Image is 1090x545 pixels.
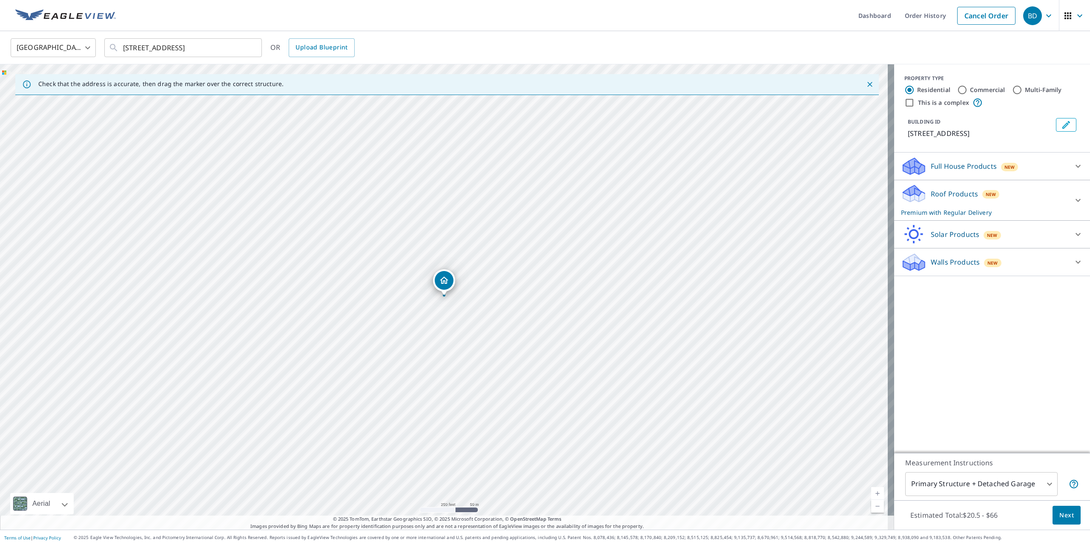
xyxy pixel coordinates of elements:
p: Premium with Regular Delivery [901,208,1068,217]
p: Roof Products [931,189,978,199]
button: Edit building 1 [1056,118,1076,132]
div: Aerial [30,493,53,514]
label: Multi-Family [1025,86,1062,94]
p: Walls Products [931,257,980,267]
p: Check that the address is accurate, then drag the marker over the correct structure. [38,80,284,88]
div: Full House ProductsNew [901,156,1083,176]
label: Commercial [970,86,1005,94]
p: BUILDING ID [908,118,941,125]
a: Cancel Order [957,7,1015,25]
label: Residential [917,86,950,94]
p: © 2025 Eagle View Technologies, Inc. and Pictometry International Corp. All Rights Reserved. Repo... [74,534,1086,541]
img: EV Logo [15,9,116,22]
div: Roof ProductsNewPremium with Regular Delivery [901,184,1083,217]
p: Full House Products [931,161,997,171]
button: Close [864,79,875,90]
div: Solar ProductsNew [901,224,1083,245]
a: OpenStreetMap [510,516,546,522]
div: [GEOGRAPHIC_DATA] [11,36,96,60]
a: Terms [548,516,562,522]
p: [STREET_ADDRESS] [908,128,1053,138]
span: New [1004,164,1015,170]
div: Primary Structure + Detached Garage [905,472,1058,496]
p: Measurement Instructions [905,458,1079,468]
div: BD [1023,6,1042,25]
p: | [4,535,61,540]
a: Upload Blueprint [289,38,354,57]
span: New [987,260,998,266]
span: Your report will include the primary structure and a detached garage if one exists. [1069,479,1079,489]
a: Privacy Policy [33,535,61,541]
div: PROPERTY TYPE [904,75,1080,82]
p: Solar Products [931,229,979,239]
div: Dropped pin, building 1, Residential property, 708 Poplar St Greenville, IL 62246 [433,269,455,296]
div: OR [270,38,355,57]
div: Walls ProductsNew [901,252,1083,272]
label: This is a complex [918,98,969,107]
span: Next [1059,510,1074,521]
a: Current Level 17, Zoom Out [871,500,884,513]
span: Upload Blueprint [295,42,347,53]
a: Terms of Use [4,535,31,541]
span: New [986,191,996,198]
input: Search by address or latitude-longitude [123,36,244,60]
p: Estimated Total: $20.5 - $66 [904,506,1004,525]
button: Next [1053,506,1081,525]
a: Current Level 17, Zoom In [871,487,884,500]
span: © 2025 TomTom, Earthstar Geographics SIO, © 2025 Microsoft Corporation, © [333,516,562,523]
span: New [987,232,998,239]
div: Aerial [10,493,74,514]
